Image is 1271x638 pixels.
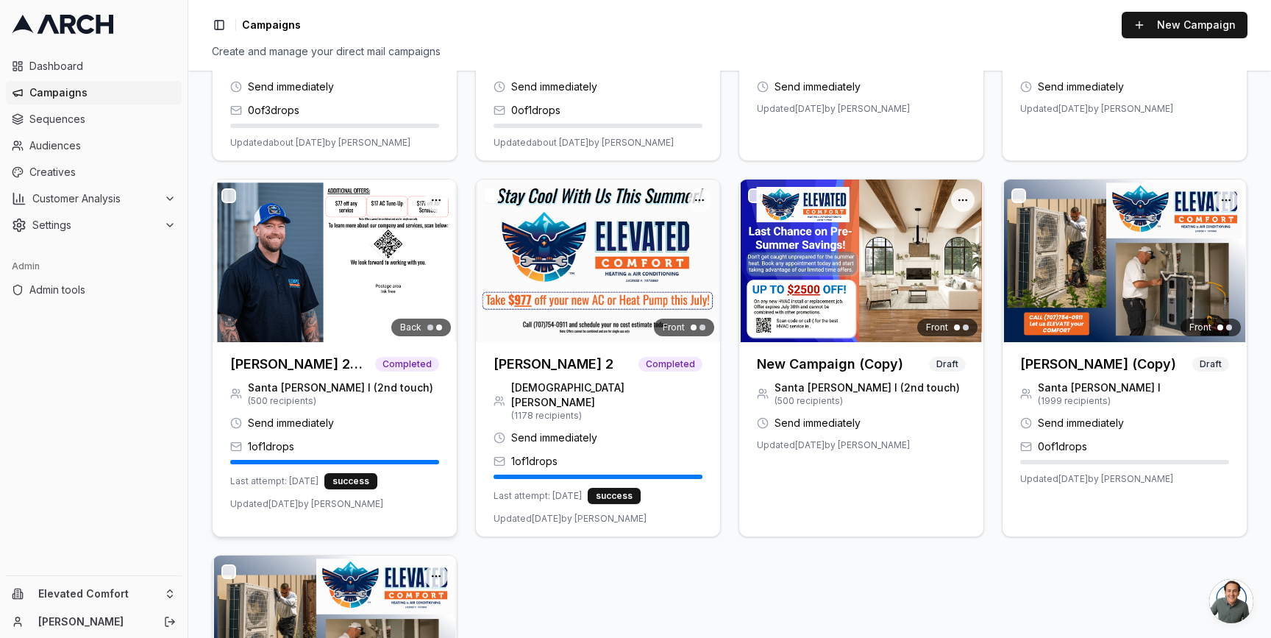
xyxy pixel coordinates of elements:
[1192,357,1229,372] span: Draft
[775,380,960,395] span: Santa [PERSON_NAME] I (2nd touch)
[511,380,702,410] span: [DEMOGRAPHIC_DATA][PERSON_NAME]
[32,191,158,206] span: Customer Analysis
[638,357,702,372] span: Completed
[29,165,176,180] span: Creatives
[230,498,383,510] span: Updated [DATE] by [PERSON_NAME]
[230,137,410,149] span: Updated about [DATE] by [PERSON_NAME]
[212,44,1247,59] div: Create and manage your direct mail campaigns
[6,134,182,157] a: Audiences
[1038,439,1087,454] span: 0 of 1 drops
[1189,322,1211,333] span: Front
[1020,103,1173,115] span: Updated [DATE] by [PERSON_NAME]
[248,395,433,407] span: ( 500 recipients)
[6,582,182,606] button: Elevated Comfort
[511,103,560,118] span: 0 of 1 drops
[494,513,647,525] span: Updated [DATE] by [PERSON_NAME]
[29,85,176,100] span: Campaigns
[1209,579,1253,623] a: Open chat
[663,322,685,333] span: Front
[242,18,301,32] span: Campaigns
[511,410,702,422] span: ( 1178 recipients)
[494,137,674,149] span: Updated about [DATE] by [PERSON_NAME]
[248,380,433,395] span: Santa [PERSON_NAME] I (2nd touch)
[1038,380,1161,395] span: Santa [PERSON_NAME] I
[929,357,966,372] span: Draft
[375,357,439,372] span: Completed
[230,475,318,487] span: Last attempt: [DATE]
[6,255,182,278] div: Admin
[1020,354,1176,375] h3: [PERSON_NAME] (Copy)
[588,488,641,504] div: success
[739,180,983,342] img: Front creative for New Campaign (Copy)
[926,322,948,333] span: Front
[38,614,148,629] a: [PERSON_NAME]
[757,354,903,375] h3: New Campaign (Copy)
[400,322,421,333] span: Back
[511,454,558,469] span: 1 of 1 drops
[494,490,582,502] span: Last attempt: [DATE]
[6,213,182,237] button: Settings
[242,18,301,32] nav: breadcrumb
[757,103,910,115] span: Updated [DATE] by [PERSON_NAME]
[6,54,182,78] a: Dashboard
[6,81,182,104] a: Campaigns
[324,473,377,489] div: success
[6,278,182,302] a: Admin tools
[29,283,176,297] span: Admin tools
[230,354,375,375] h3: [PERSON_NAME] 2 (Copy)
[1003,180,1247,342] img: Front creative for ROSA I (Copy)
[32,218,158,233] span: Settings
[248,79,334,94] span: Send immediately
[160,612,180,632] button: Log out
[494,354,613,375] h3: [PERSON_NAME] 2
[775,416,861,430] span: Send immediately
[29,138,176,153] span: Audiences
[1038,395,1161,407] span: ( 1999 recipients)
[476,180,720,342] img: Front creative for ROSA 2
[757,439,910,451] span: Updated [DATE] by [PERSON_NAME]
[29,59,176,74] span: Dashboard
[248,439,294,454] span: 1 of 1 drops
[775,79,861,94] span: Send immediately
[6,160,182,184] a: Creatives
[213,180,457,342] img: Back creative for ROSA 2 (Copy)
[511,430,597,445] span: Send immediately
[6,107,182,131] a: Sequences
[38,587,158,600] span: Elevated Comfort
[1038,416,1124,430] span: Send immediately
[1122,12,1247,38] button: New Campaign
[511,79,597,94] span: Send immediately
[1020,473,1173,485] span: Updated [DATE] by [PERSON_NAME]
[29,112,176,127] span: Sequences
[248,416,334,430] span: Send immediately
[6,187,182,210] button: Customer Analysis
[1038,79,1124,94] span: Send immediately
[775,395,960,407] span: ( 500 recipients)
[248,103,299,118] span: 0 of 3 drops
